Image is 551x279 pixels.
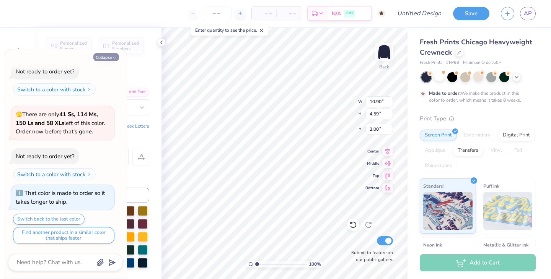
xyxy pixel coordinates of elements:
[87,87,91,92] img: Switch to a color with stock
[16,111,22,118] span: 🫣
[16,110,105,135] span: There are only left of this color. Order now before that's gone.
[483,192,533,230] img: Puff Ink
[420,37,532,57] span: Fresh Prints Chicago Heavyweight Crewneck
[365,149,379,154] span: Center
[16,110,98,127] strong: 41 Ss, 114 Ms, 150 Ls and 58 XLs
[202,6,231,20] input: – –
[256,10,272,18] span: – –
[13,168,96,180] button: Switch to a color with stock
[365,173,379,178] span: Top
[483,182,499,190] span: Puff Ink
[93,53,119,61] button: Collapse
[13,83,96,96] button: Switch to a color with stock
[509,145,527,156] div: Foil
[391,6,447,21] input: Untitled Design
[87,172,91,177] img: Switch to a color with stock
[453,7,489,20] button: Save
[429,90,523,104] div: We make this product in this color to order, which means it takes 8 weeks.
[524,9,532,18] span: AP
[420,145,450,156] div: Applique
[446,60,459,66] span: # FP88
[420,130,457,141] div: Screen Print
[309,261,321,268] span: 100 %
[346,11,354,16] span: FREE
[379,63,389,70] div: Back
[520,7,536,20] a: AP
[16,68,75,75] div: Not ready to order yet?
[498,130,535,141] div: Digital Print
[191,25,269,36] div: Enter quantity to see the price.
[420,114,536,123] div: Print Type
[483,241,528,249] span: Metallic & Glitter Ink
[459,130,496,141] div: Embroidery
[423,241,442,249] span: Neon Ink
[429,90,461,96] strong: Made to order:
[463,60,501,66] span: Minimum Order: 50 +
[13,227,114,244] button: Find another product in a similar color that ships faster
[365,161,379,166] span: Middle
[420,60,442,66] span: Fresh Prints
[16,189,105,206] div: That color is made to order so it takes longer to ship.
[486,145,507,156] div: Vinyl
[332,10,341,18] span: N/A
[377,44,392,60] img: Back
[16,152,75,160] div: Not ready to order yet?
[423,192,473,230] img: Standard
[281,10,296,18] span: – –
[119,88,149,97] div: Add Font
[453,145,483,156] div: Transfers
[365,185,379,191] span: Bottom
[347,249,393,263] label: Submit to feature on our public gallery.
[420,160,457,172] div: Rhinestones
[60,41,87,51] span: Personalized Names
[13,214,85,225] button: Switch back to the last color
[423,182,443,190] span: Standard
[112,41,139,51] span: Personalized Numbers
